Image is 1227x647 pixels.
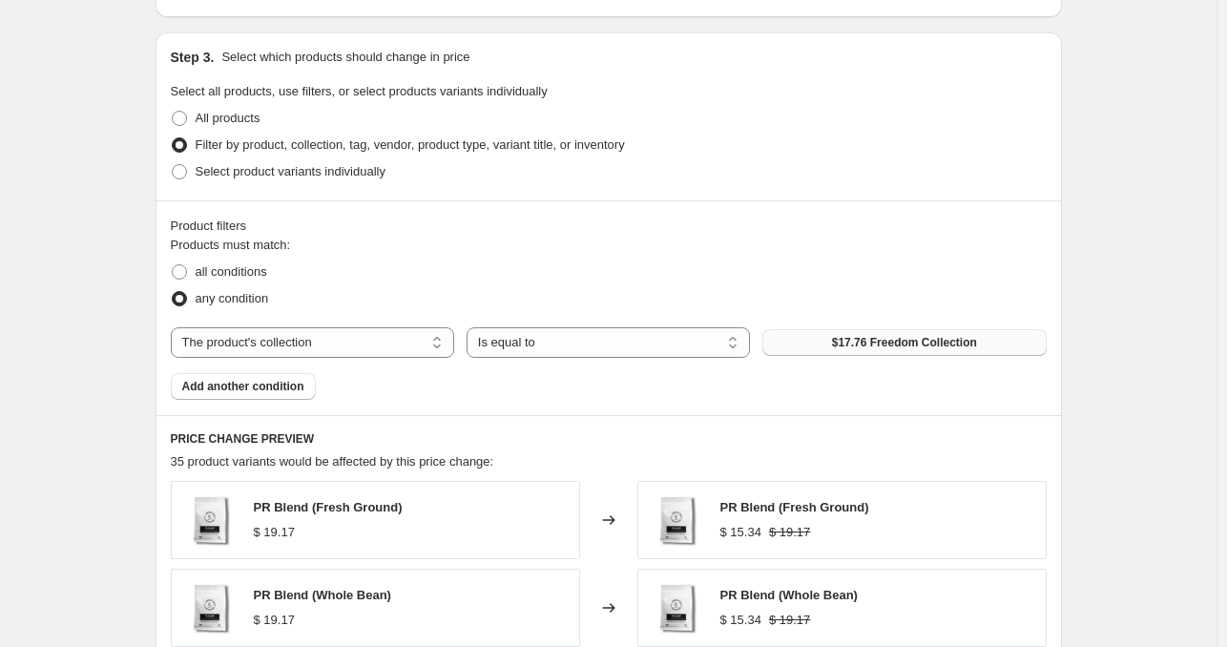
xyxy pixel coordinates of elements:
[196,264,267,279] span: all conditions
[720,523,761,542] div: $ 15.34
[720,500,869,514] span: PR Blend (Fresh Ground)
[720,588,858,602] span: PR Blend (Whole Bean)
[181,491,239,549] img: prblend_80x.png
[720,611,761,630] div: $ 15.34
[254,500,403,514] span: PR Blend (Fresh Ground)
[769,611,810,630] strike: $ 19.17
[182,379,304,394] span: Add another condition
[171,454,494,469] span: 35 product variants would be affected by this price change:
[171,217,1047,236] div: Product filters
[171,84,548,98] span: Select all products, use filters, or select products variants individually
[221,48,469,67] p: Select which products should change in price
[171,431,1047,447] h6: PRICE CHANGE PREVIEW
[648,579,705,637] img: prblend_80x.png
[171,373,316,400] button: Add another condition
[762,329,1046,356] button: $17.76 Freedom Collection
[181,579,239,637] img: prblend_80x.png
[648,491,705,549] img: prblend_80x.png
[196,164,385,178] span: Select product variants individually
[254,611,295,630] div: $ 19.17
[196,111,260,125] span: All products
[254,523,295,542] div: $ 19.17
[832,335,977,350] span: $17.76 Freedom Collection
[171,48,215,67] h2: Step 3.
[171,238,291,252] span: Products must match:
[196,137,625,152] span: Filter by product, collection, tag, vendor, product type, variant title, or inventory
[769,523,810,542] strike: $ 19.17
[254,588,391,602] span: PR Blend (Whole Bean)
[196,291,269,305] span: any condition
